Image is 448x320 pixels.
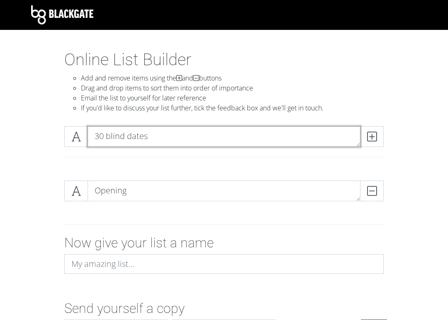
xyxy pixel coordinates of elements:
h2: Now give your list a name [64,235,384,251]
h1: Online List Builder [64,50,384,70]
input: My amazing list... [64,254,384,274]
li: Add and remove items using the and buttons [81,73,384,83]
li: Drag and drop items to sort them into order of importance [81,83,384,93]
img: Blackgate [31,5,93,24]
li: Email the list to yourself for later reference [81,93,384,103]
li: If you'd like to discuss your list further, tick the feedback box and we'll get in touch. [81,103,384,113]
h2: Send yourself a copy [64,300,384,316]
